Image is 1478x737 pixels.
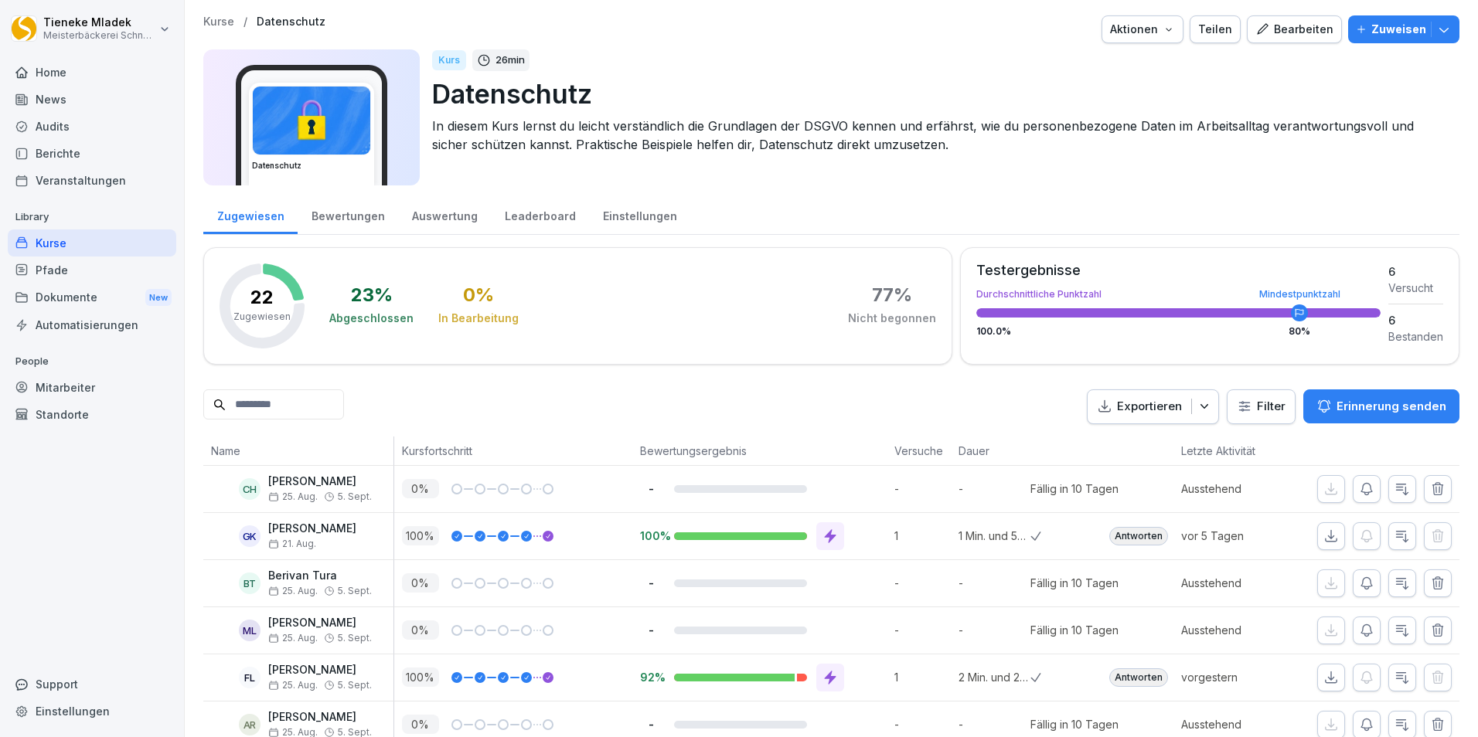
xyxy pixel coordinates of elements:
div: Teilen [1198,21,1232,38]
p: Datenschutz [432,74,1447,114]
div: BT [239,572,261,594]
div: 23 % [351,286,393,304]
p: - [959,481,1030,497]
p: / [243,15,247,29]
p: People [8,349,176,374]
span: 25. Aug. [268,633,318,644]
p: - [894,481,950,497]
a: Auswertung [398,195,491,234]
p: vor 5 Tagen [1181,528,1292,544]
button: Aktionen [1102,15,1183,43]
div: 6 [1388,312,1443,328]
a: Audits [8,113,176,140]
h3: Datenschutz [252,160,371,172]
div: Zugewiesen [203,195,298,234]
p: - [894,622,950,638]
a: Kurse [8,229,176,256]
a: Einstellungen [8,698,176,725]
div: CH [239,478,261,500]
div: 77 % [872,286,912,304]
p: Zuweisen [1371,21,1426,38]
a: Berichte [8,140,176,167]
p: Name [211,443,386,459]
p: Erinnerung senden [1337,398,1446,415]
p: Letzte Aktivität [1181,443,1285,459]
p: - [894,716,950,732]
a: Leaderboard [491,195,589,234]
div: Fällig in 10 Tagen [1030,622,1119,638]
div: ML [239,620,261,641]
p: 0 % [402,479,439,498]
div: New [145,289,172,307]
span: 25. Aug. [268,680,318,691]
div: AR [239,714,261,735]
p: Ausstehend [1181,622,1292,638]
p: 100% [640,528,662,543]
p: 100 % [402,667,439,687]
a: Pfade [8,256,176,284]
div: Dokumente [8,284,176,312]
div: In Bearbeitung [438,311,519,326]
a: Home [8,59,176,86]
button: Bearbeiten [1247,15,1342,43]
p: 1 Min. und 59 Sek. [959,528,1030,544]
div: Bestanden [1388,328,1443,345]
a: Bewertungen [298,195,398,234]
p: - [959,622,1030,638]
p: 2 Min. und 26 Sek. [959,669,1030,685]
span: 5. Sept. [338,680,372,691]
p: 100 % [402,526,439,545]
div: Bearbeiten [1255,21,1333,38]
div: 80 % [1289,327,1310,336]
p: [PERSON_NAME] [268,475,372,488]
a: Standorte [8,401,176,428]
span: 5. Sept. [338,491,372,502]
div: Versucht [1388,280,1443,296]
p: - [640,717,662,732]
div: Filter [1237,399,1286,414]
div: Aktionen [1110,21,1175,38]
p: Ausstehend [1181,716,1292,732]
p: Ausstehend [1181,481,1292,497]
div: 100.0 % [976,327,1381,336]
span: 21. Aug. [268,538,316,549]
div: Durchschnittliche Punktzahl [976,290,1381,299]
p: [PERSON_NAME] [268,711,372,724]
div: 0 % [463,286,494,304]
a: News [8,86,176,113]
button: Filter [1228,390,1295,423]
p: [PERSON_NAME] [268,616,372,630]
p: 0 % [402,620,439,640]
p: Meisterbäckerei Schneckenburger [43,30,156,41]
button: Exportieren [1087,389,1219,424]
a: Automatisierungen [8,311,176,338]
span: 25. Aug. [268,586,318,596]
div: Antworten [1109,668,1168,687]
p: - [640,623,662,637]
p: Library [8,205,176,229]
div: 6 [1388,263,1443,280]
div: Mindestpunktzahl [1259,290,1340,299]
p: In diesem Kurs lernst du leicht verständlich die Grundlagen der DSGVO kennen und erfährst, wie du... [432,117,1447,154]
p: Versuche [894,443,942,459]
p: - [640,576,662,590]
a: Mitarbeiter [8,374,176,401]
p: Ausstehend [1181,575,1292,591]
span: 25. Aug. [268,491,318,502]
p: Berivan Tura [268,569,372,582]
div: Testergebnisse [976,263,1381,277]
div: Kurs [432,50,466,70]
p: - [959,575,1030,591]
